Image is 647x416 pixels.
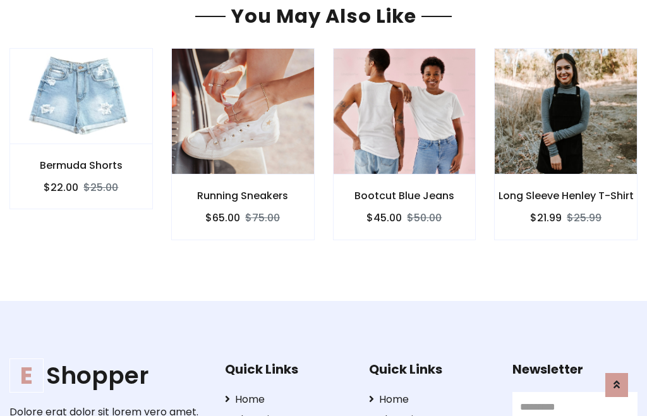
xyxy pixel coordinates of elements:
del: $75.00 [245,211,280,225]
h6: Bootcut Blue Jeans [334,190,476,202]
h6: $45.00 [366,212,402,224]
h6: $22.00 [44,181,78,193]
a: Bermuda Shorts $22.00$25.00 [9,48,153,209]
h6: Long Sleeve Henley T-Shirt [495,190,637,202]
h5: Quick Links [369,362,494,377]
del: $50.00 [407,211,442,225]
span: E [9,358,44,393]
a: Long Sleeve Henley T-Shirt $21.99$25.99 [494,48,638,240]
h6: Bermuda Shorts [10,159,152,171]
a: Home [369,392,494,407]
h5: Newsletter [512,362,638,377]
a: Home [225,392,350,407]
h6: Running Sneakers [172,190,314,202]
h1: Shopper [9,362,205,390]
h5: Quick Links [225,362,350,377]
h6: $21.99 [530,212,562,224]
span: You May Also Like [226,3,421,30]
a: Bootcut Blue Jeans $45.00$50.00 [333,48,476,240]
h6: $65.00 [205,212,240,224]
a: EShopper [9,362,205,390]
a: Running Sneakers $65.00$75.00 [171,48,315,240]
del: $25.00 [83,180,118,195]
del: $25.99 [567,211,602,225]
